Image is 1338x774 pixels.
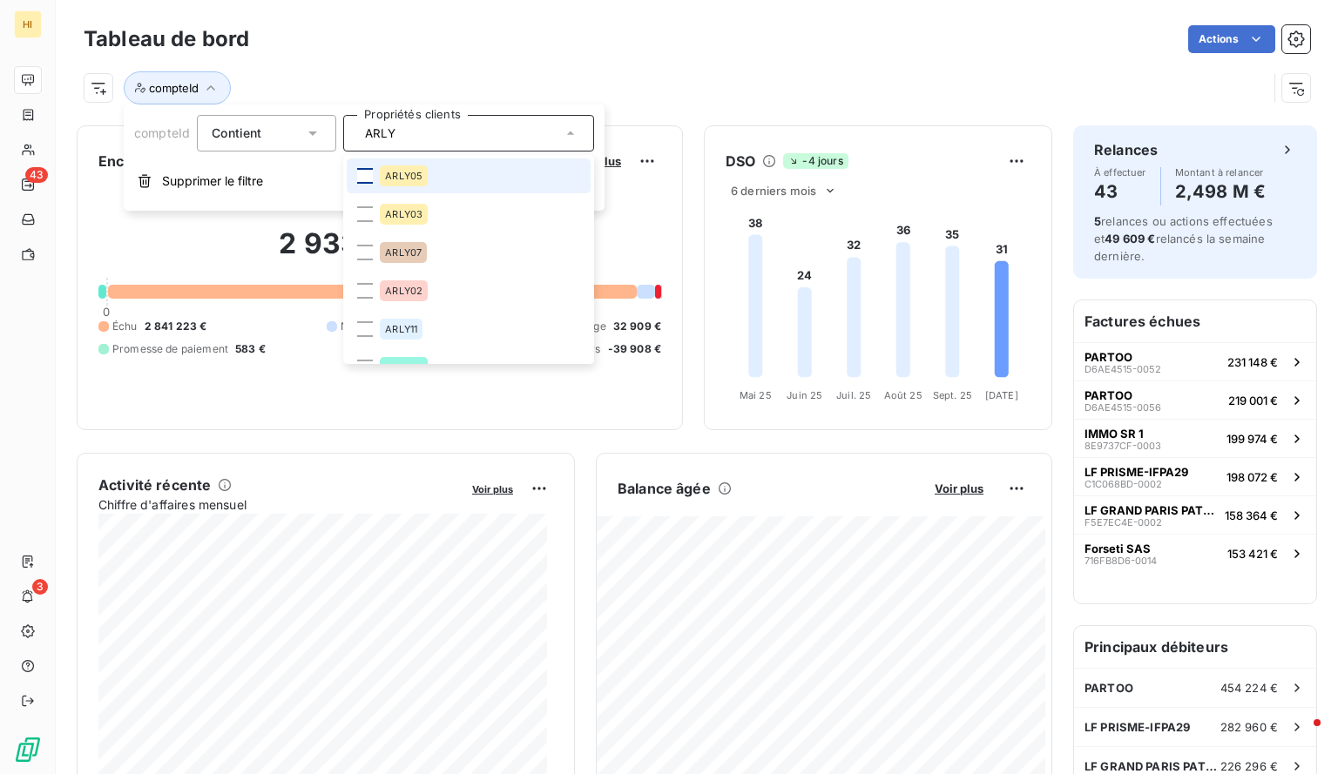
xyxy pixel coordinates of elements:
span: ARLY03 [385,209,422,219]
span: 5 [1094,214,1101,228]
span: 8E9737CF-0003 [1085,441,1161,451]
button: compteId [124,71,231,104]
span: LF GRAND PARIS PATRIMOINE - IFPA28 [1085,759,1220,773]
span: Forseti SAS [1085,542,1151,555]
span: 282 960 € [1220,720,1278,734]
span: C1C068BD-0002 [1085,479,1162,489]
span: 199 974 € [1226,432,1278,446]
span: 153 421 € [1227,547,1278,561]
span: -4 jours [783,153,848,169]
span: Montant à relancer [1175,167,1266,178]
tspan: Sept. 25 [933,389,972,401]
button: LF GRAND PARIS PATRIMOINE - IFPA28F5E7EC4E-0002158 364 € [1074,495,1316,534]
tspan: Mai 25 [740,389,772,401]
h6: Principaux débiteurs [1074,626,1316,668]
span: LF PRISME-IFPA29 [1085,720,1190,734]
tspan: Juin 25 [787,389,822,401]
span: 49 609 € [1105,232,1155,246]
button: Forseti SAS716FB8D6-0014153 421 € [1074,534,1316,572]
span: 198 072 € [1226,470,1278,484]
button: Supprimer le filtre [124,162,605,200]
span: Échu [112,319,138,334]
h2: 2 933 817,78 € [98,226,661,279]
span: ARLY05 [385,171,422,181]
span: Non-échu [341,319,391,334]
input: Propriétés clients [358,125,562,141]
button: LF PRISME-IFPA29C1C068BD-0002198 072 € [1074,457,1316,495]
span: LF GRAND PARIS PATRIMOINE - IFPA28 [1085,503,1218,517]
button: PARTOOD6AE4515-0052231 148 € [1074,342,1316,380]
span: -39 908 € [608,341,661,357]
span: ARLY06 [385,362,422,373]
button: Voir plus [467,481,518,496]
iframe: Intercom live chat [1279,715,1321,757]
span: Promesse de paiement [112,341,228,357]
span: relances ou actions effectuées et relancés la semaine dernière. [1094,214,1273,263]
span: PARTOO [1085,350,1132,364]
tspan: Août 25 [884,389,922,401]
span: Supprimer le filtre [162,172,263,190]
span: F5E7EC4E-0002 [1085,517,1162,528]
span: ARLY07 [385,247,422,258]
span: LF PRISME-IFPA29 [1085,465,1188,479]
span: 231 148 € [1227,355,1278,369]
span: Voir plus [472,483,513,495]
span: ARLY02 [385,286,422,296]
span: Contient [212,125,261,140]
span: D6AE4515-0056 [1085,402,1161,413]
span: Chiffre d'affaires mensuel [98,495,460,514]
h3: Tableau de bord [84,24,249,55]
h6: Activité récente [98,474,211,495]
h6: Factures échues [1074,300,1316,342]
h6: DSO [726,151,755,172]
button: Actions [1188,25,1275,53]
span: PARTOO [1085,388,1132,402]
span: 158 364 € [1225,508,1278,522]
span: 0 [103,305,110,319]
button: PARTOOD6AE4515-0056219 001 € [1074,380,1316,419]
tspan: [DATE] [985,389,1018,401]
span: D6AE4515-0052 [1085,364,1161,374]
img: Logo LeanPay [14,736,42,764]
span: 3 [32,579,48,595]
span: compteId [134,125,190,140]
span: 43 [25,167,48,183]
span: compteId [149,81,199,95]
h6: Encours client [98,151,198,172]
span: 219 001 € [1228,394,1278,407]
span: 6 derniers mois [731,184,816,198]
h6: Balance âgée [618,478,711,499]
span: 454 224 € [1220,681,1278,695]
span: 32 909 € [613,319,661,334]
h4: 2,498 M € [1175,178,1266,205]
span: ARLY11 [385,324,417,334]
div: HI [14,10,42,38]
span: PARTOO [1085,681,1133,695]
button: Voir plus [929,481,989,496]
span: 2 841 223 € [145,319,207,334]
span: Voir plus [935,481,983,495]
span: 716FB8D6-0014 [1085,555,1157,566]
span: À effectuer [1094,167,1146,178]
span: 226 296 € [1220,759,1278,773]
button: IMMO SR 18E9737CF-0003199 974 € [1074,419,1316,457]
tspan: Juil. 25 [836,389,871,401]
h4: 43 [1094,178,1146,205]
span: IMMO SR 1 [1085,427,1144,441]
span: 583 € [235,341,266,357]
h6: Relances [1094,139,1158,160]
